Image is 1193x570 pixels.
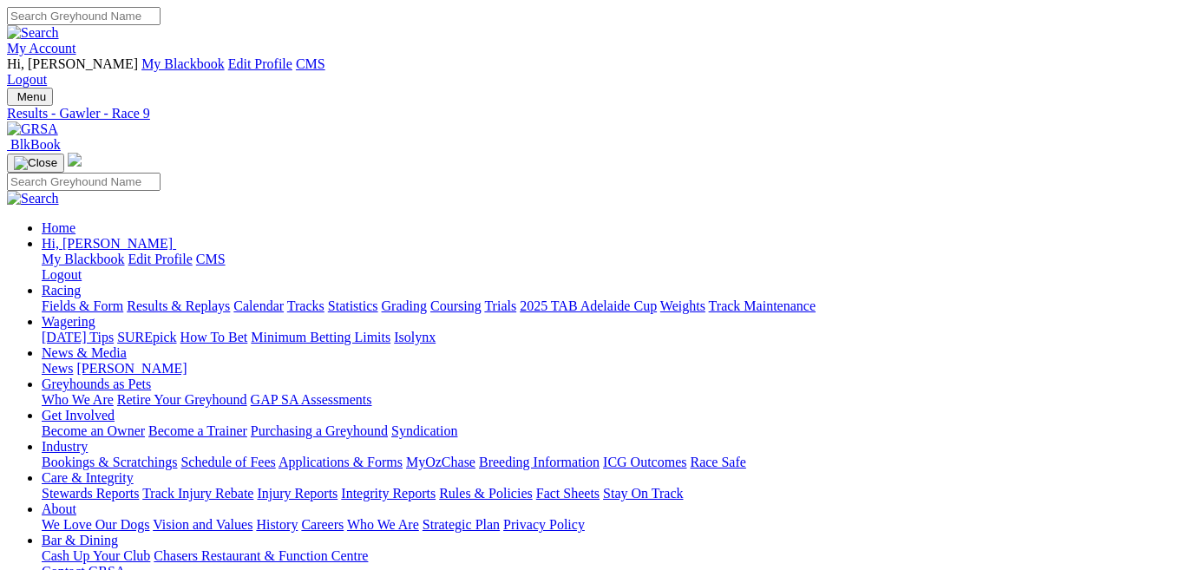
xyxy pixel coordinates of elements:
a: Injury Reports [257,486,338,501]
a: Chasers Restaurant & Function Centre [154,548,368,563]
a: Stay On Track [603,486,683,501]
a: Care & Integrity [42,470,134,485]
a: Weights [660,298,705,313]
a: My Account [7,41,76,56]
a: Calendar [233,298,284,313]
div: News & Media [42,361,1186,377]
a: Cash Up Your Club [42,548,150,563]
a: BlkBook [7,137,61,152]
a: Syndication [391,423,457,438]
a: Edit Profile [128,252,193,266]
input: Search [7,7,161,25]
a: CMS [296,56,325,71]
a: SUREpick [117,330,176,344]
img: GRSA [7,121,58,137]
a: Logout [42,267,82,282]
img: logo-grsa-white.png [68,153,82,167]
a: Integrity Reports [341,486,436,501]
a: Results - Gawler - Race 9 [7,106,1186,121]
span: Hi, [PERSON_NAME] [42,236,173,251]
a: [PERSON_NAME] [76,361,187,376]
a: Become an Owner [42,423,145,438]
a: History [256,517,298,532]
input: Search [7,173,161,191]
a: Track Maintenance [709,298,816,313]
a: Greyhounds as Pets [42,377,151,391]
a: Racing [42,283,81,298]
a: Bar & Dining [42,533,118,547]
a: Retire Your Greyhound [117,392,247,407]
span: Menu [17,90,46,103]
a: Privacy Policy [503,517,585,532]
div: Get Involved [42,423,1186,439]
a: My Blackbook [42,252,125,266]
a: Logout [7,72,47,87]
div: Hi, [PERSON_NAME] [42,252,1186,283]
a: [DATE] Tips [42,330,114,344]
a: Race Safe [690,455,745,469]
a: Purchasing a Greyhound [251,423,388,438]
a: Bookings & Scratchings [42,455,177,469]
div: Wagering [42,330,1186,345]
div: My Account [7,56,1186,88]
a: CMS [196,252,226,266]
a: Tracks [287,298,324,313]
img: Search [7,25,59,41]
a: News [42,361,73,376]
a: ICG Outcomes [603,455,686,469]
a: Stewards Reports [42,486,139,501]
a: Careers [301,517,344,532]
a: Isolynx [394,330,436,344]
a: How To Bet [180,330,248,344]
a: Statistics [328,298,378,313]
img: Close [14,156,57,170]
a: 2025 TAB Adelaide Cup [520,298,657,313]
a: We Love Our Dogs [42,517,149,532]
a: MyOzChase [406,455,475,469]
a: Breeding Information [479,455,600,469]
div: Bar & Dining [42,548,1186,564]
a: Minimum Betting Limits [251,330,390,344]
a: Schedule of Fees [180,455,275,469]
a: Home [42,220,75,235]
a: About [42,501,76,516]
a: Vision and Values [153,517,252,532]
a: Industry [42,439,88,454]
a: Trials [484,298,516,313]
a: Get Involved [42,408,115,423]
a: My Blackbook [141,56,225,71]
a: Track Injury Rebate [142,486,253,501]
a: Who We Are [42,392,114,407]
a: Applications & Forms [279,455,403,469]
a: Who We Are [347,517,419,532]
a: Wagering [42,314,95,329]
a: Become a Trainer [148,423,247,438]
a: Fact Sheets [536,486,600,501]
button: Toggle navigation [7,154,64,173]
a: GAP SA Assessments [251,392,372,407]
span: BlkBook [10,137,61,152]
a: News & Media [42,345,127,360]
a: Strategic Plan [423,517,500,532]
a: Coursing [430,298,482,313]
div: Care & Integrity [42,486,1186,501]
button: Toggle navigation [7,88,53,106]
div: Racing [42,298,1186,314]
div: Industry [42,455,1186,470]
a: Rules & Policies [439,486,533,501]
span: Hi, [PERSON_NAME] [7,56,138,71]
div: Greyhounds as Pets [42,392,1186,408]
a: Fields & Form [42,298,123,313]
a: Edit Profile [228,56,292,71]
div: About [42,517,1186,533]
a: Grading [382,298,427,313]
img: Search [7,191,59,206]
a: Hi, [PERSON_NAME] [42,236,176,251]
a: Results & Replays [127,298,230,313]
